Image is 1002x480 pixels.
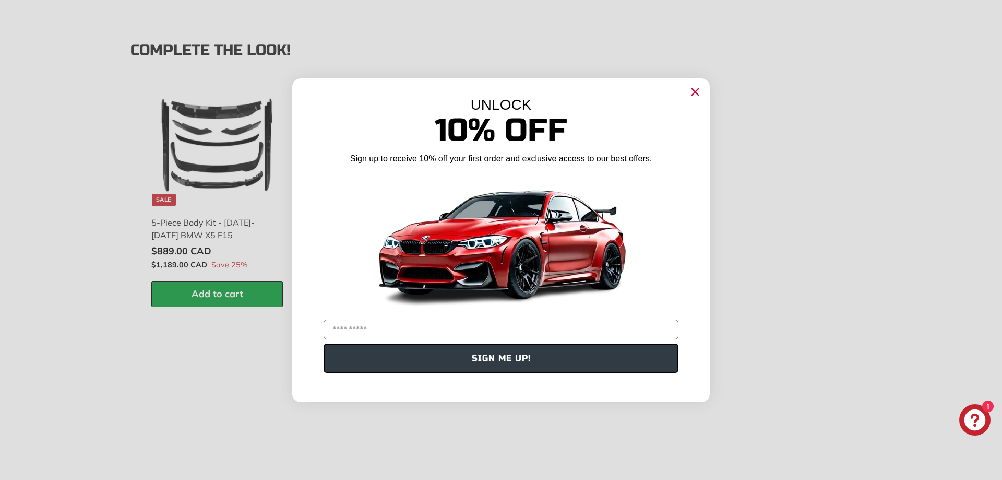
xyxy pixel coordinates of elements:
[371,169,631,315] img: Banner showing BMW 4 Series Body kit
[435,111,567,149] span: 10% Off
[956,404,994,438] inbox-online-store-chat: Shopify online store chat
[687,84,703,100] button: Close dialog
[350,154,652,163] span: Sign up to receive 10% off your first order and exclusive access to our best offers.
[324,320,678,339] input: YOUR EMAIL
[471,97,532,113] span: UNLOCK
[324,344,678,373] button: SIGN ME UP!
